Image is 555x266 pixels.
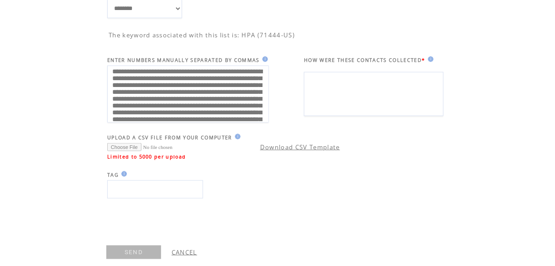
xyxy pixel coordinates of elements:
[242,31,295,39] span: HPA (71444-US)
[425,56,434,62] img: help.gif
[107,172,119,178] span: TAG
[107,134,232,141] span: UPLOAD A CSV FILE FROM YOUR COMPUTER
[107,153,186,160] span: Limited to 5000 per upload
[119,171,127,177] img: help.gif
[107,57,260,63] span: ENTER NUMBERS MANUALLY SEPARATED BY COMMAS
[304,57,422,63] span: HOW WERE THESE CONTACTS COLLECTED
[106,246,161,259] a: SEND
[232,134,241,139] img: help.gif
[109,31,240,39] span: The keyword associated with this list is:
[260,143,340,151] a: Download CSV Template
[260,56,268,62] img: help.gif
[172,248,197,256] a: CANCEL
